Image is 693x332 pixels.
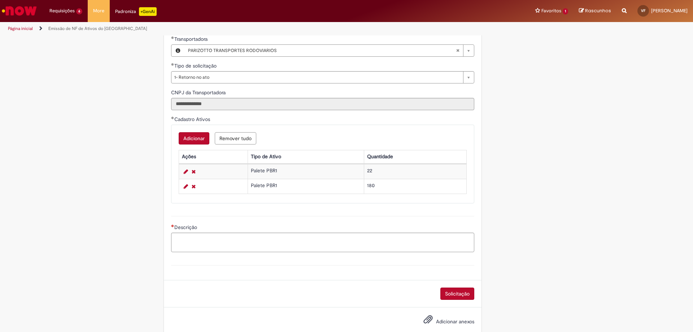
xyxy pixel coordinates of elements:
span: Obrigatório Preenchido [171,36,174,39]
td: Palete PBR1 [248,164,364,179]
a: Remover linha 2 [190,182,197,191]
th: Ações [179,150,248,163]
img: ServiceNow [1,4,38,18]
a: Editar Linha 1 [182,167,190,176]
abbr: Limpar campo Transportadora [452,45,463,56]
a: PARIZOTTO TRANSPORTES RODOVIARIOSLimpar campo Transportadora [184,45,474,56]
span: 1 [563,8,568,14]
span: [PERSON_NAME] [651,8,688,14]
span: Favoritos [541,7,561,14]
span: 6 [76,8,82,14]
p: +GenAi [139,7,157,16]
span: VF [641,8,645,13]
button: Remove all rows for Cadastro Ativos [215,132,256,145]
span: Necessários [171,224,174,227]
th: Tipo de Ativo [248,150,364,163]
input: CNPJ da Transportadora [171,98,474,110]
span: Tipo de solicitação [174,62,218,69]
span: Obrigatório Preenchido [171,116,174,119]
a: Emissão de NF de Ativos do [GEOGRAPHIC_DATA] [48,26,147,31]
span: Obrigatório Preenchido [171,63,174,66]
button: Adicionar anexos [422,313,435,329]
td: Palete PBR1 [248,179,364,194]
a: Rascunhos [579,8,611,14]
td: 22 [364,164,467,179]
span: More [93,7,104,14]
th: Quantidade [364,150,467,163]
button: Transportadora, Visualizar este registro PARIZOTTO TRANSPORTES RODOVIARIOS [171,45,184,56]
span: Cadastro Ativos [174,116,212,122]
a: Remover linha 1 [190,167,197,176]
span: Descrição [174,224,199,230]
div: Padroniza [115,7,157,16]
span: Rascunhos [585,7,611,14]
a: Editar Linha 2 [182,182,190,191]
span: Requisições [49,7,75,14]
a: Página inicial [8,26,33,31]
textarea: Descrição [171,233,474,252]
span: Adicionar anexos [436,318,474,325]
td: 180 [364,179,467,194]
span: Necessários - Transportadora [174,36,209,42]
button: Add a row for Cadastro Ativos [179,132,209,145]
button: Solicitação [440,288,474,300]
span: Somente leitura - CNPJ da Transportadora [171,89,227,96]
span: 1- Retorno no ato [174,72,459,83]
span: PARIZOTTO TRANSPORTES RODOVIARIOS [188,45,456,56]
ul: Trilhas de página [5,22,457,35]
